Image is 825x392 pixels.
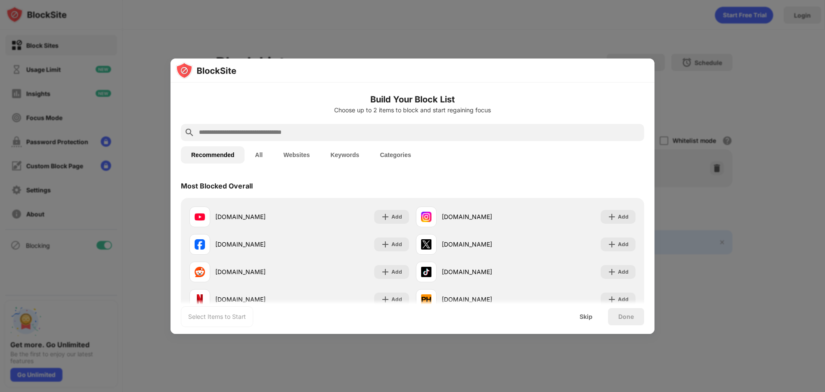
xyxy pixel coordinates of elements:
button: Recommended [181,146,245,164]
img: logo-blocksite.svg [176,62,236,79]
div: Add [618,240,629,249]
div: Add [618,213,629,221]
div: [DOMAIN_NAME] [215,267,299,276]
div: Add [391,240,402,249]
div: [DOMAIN_NAME] [442,295,526,304]
div: Done [618,313,634,320]
div: Select Items to Start [188,312,246,321]
button: Categories [369,146,421,164]
img: favicons [421,294,431,305]
div: [DOMAIN_NAME] [215,212,299,221]
img: favicons [195,267,205,277]
img: favicons [421,239,431,250]
div: Add [391,295,402,304]
div: Add [391,268,402,276]
div: Most Blocked Overall [181,182,253,190]
button: Websites [273,146,320,164]
div: [DOMAIN_NAME] [215,240,299,249]
div: Skip [580,313,592,320]
button: Keywords [320,146,369,164]
img: favicons [421,212,431,222]
button: All [245,146,273,164]
img: favicons [421,267,431,277]
div: Add [618,295,629,304]
img: favicons [195,294,205,305]
div: Add [391,213,402,221]
div: [DOMAIN_NAME] [442,212,526,221]
div: [DOMAIN_NAME] [442,240,526,249]
div: [DOMAIN_NAME] [442,267,526,276]
img: search.svg [184,127,195,138]
div: Add [618,268,629,276]
img: favicons [195,239,205,250]
img: favicons [195,212,205,222]
h6: Build Your Block List [181,93,644,106]
div: [DOMAIN_NAME] [215,295,299,304]
div: Choose up to 2 items to block and start regaining focus [181,107,644,114]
